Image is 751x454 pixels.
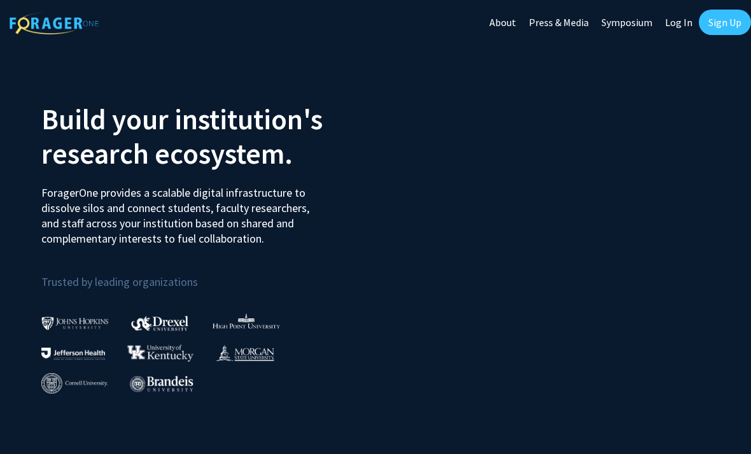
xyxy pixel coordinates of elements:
a: Sign Up [699,10,751,35]
img: Brandeis University [130,376,193,392]
img: University of Kentucky [127,344,193,362]
img: Cornell University [41,373,108,394]
img: Drexel University [131,316,188,330]
img: High Point University [213,313,280,329]
img: ForagerOne Logo [10,12,99,34]
img: Morgan State University [216,344,274,361]
p: ForagerOne provides a scalable digital infrastructure to dissolve silos and connect students, fac... [41,176,327,246]
p: Trusted by leading organizations [41,257,366,292]
img: Johns Hopkins University [41,316,109,330]
img: Thomas Jefferson University [41,348,105,360]
h2: Build your institution's research ecosystem. [41,102,366,171]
